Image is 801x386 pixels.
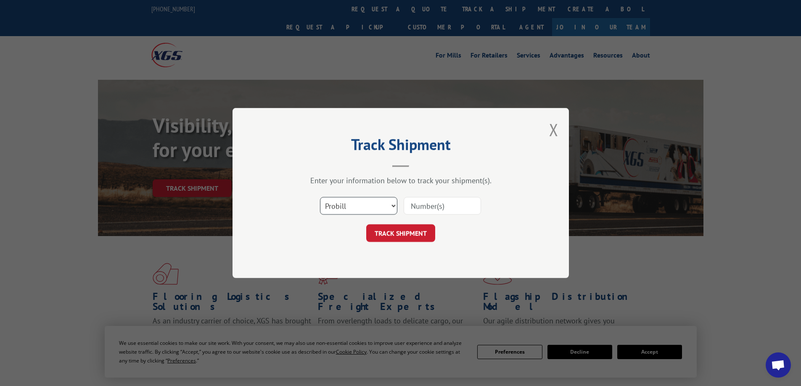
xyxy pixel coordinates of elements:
[275,176,527,185] div: Enter your information below to track your shipment(s).
[549,118,558,141] button: Close modal
[766,352,791,378] div: Open chat
[275,139,527,155] h2: Track Shipment
[366,224,435,242] button: TRACK SHIPMENT
[404,197,481,215] input: Number(s)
